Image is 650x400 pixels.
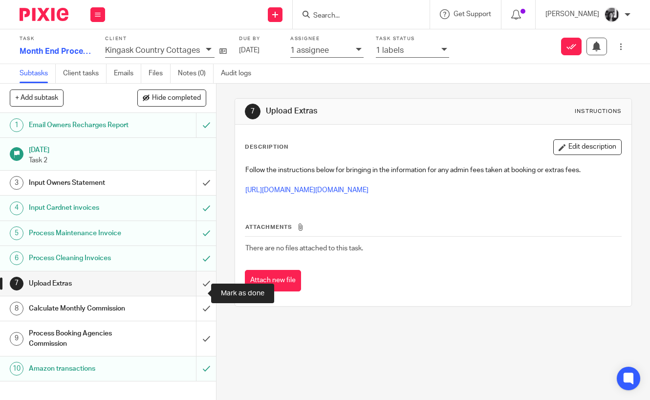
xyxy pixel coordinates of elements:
[10,118,23,132] div: 1
[376,36,449,42] label: Task status
[137,89,206,106] button: Hide completed
[20,36,93,42] label: Task
[105,36,227,42] label: Client
[312,12,400,21] input: Search
[245,224,292,230] span: Attachments
[454,11,491,18] span: Get Support
[245,104,260,119] div: 7
[10,362,23,376] div: 10
[10,277,23,290] div: 7
[63,64,107,83] a: Client tasks
[29,118,134,133] h1: Email Owners Recharges Report
[20,64,56,83] a: Subtasks
[29,251,134,266] h1: Process Cleaning Invoices
[221,64,259,83] a: Audit logs
[239,36,278,42] label: Due by
[29,176,134,190] h1: Input Owners Statement
[245,245,363,252] span: There are no files attached to this task.
[29,276,134,291] h1: Upload Extras
[29,200,134,215] h1: Input Cardnet invoices
[266,106,454,116] h1: Upload Extras
[604,7,620,22] img: IMG_7103.jpg
[245,165,621,175] p: Follow the instructions below for bringing in the information for any admin fees taken at booking...
[29,326,134,351] h1: Process Booking Agencies Commission
[239,47,260,54] span: [DATE]
[149,64,171,83] a: Files
[10,201,23,215] div: 4
[553,139,622,155] button: Edit description
[29,156,207,165] p: Task 2
[10,176,23,190] div: 3
[10,302,23,315] div: 8
[290,46,329,55] p: 1 assignee
[10,332,23,346] div: 9
[545,9,599,19] p: [PERSON_NAME]
[10,251,23,265] div: 6
[29,361,134,376] h1: Amazon transactions
[376,46,404,55] p: 1 labels
[29,301,134,316] h1: Calculate Monthly Commission
[290,36,364,42] label: Assignee
[29,226,134,241] h1: Process Maintenance Invoice
[178,64,214,83] a: Notes (0)
[245,143,288,151] p: Description
[114,64,141,83] a: Emails
[152,94,201,102] span: Hide completed
[20,8,68,21] img: Pixie
[10,226,23,240] div: 5
[245,270,301,292] button: Attach new file
[29,143,207,155] h1: [DATE]
[105,46,200,55] p: Kingask Country Cottages
[10,89,64,106] button: + Add subtask
[575,108,622,115] div: Instructions
[245,187,368,194] a: [URL][DOMAIN_NAME][DOMAIN_NAME]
